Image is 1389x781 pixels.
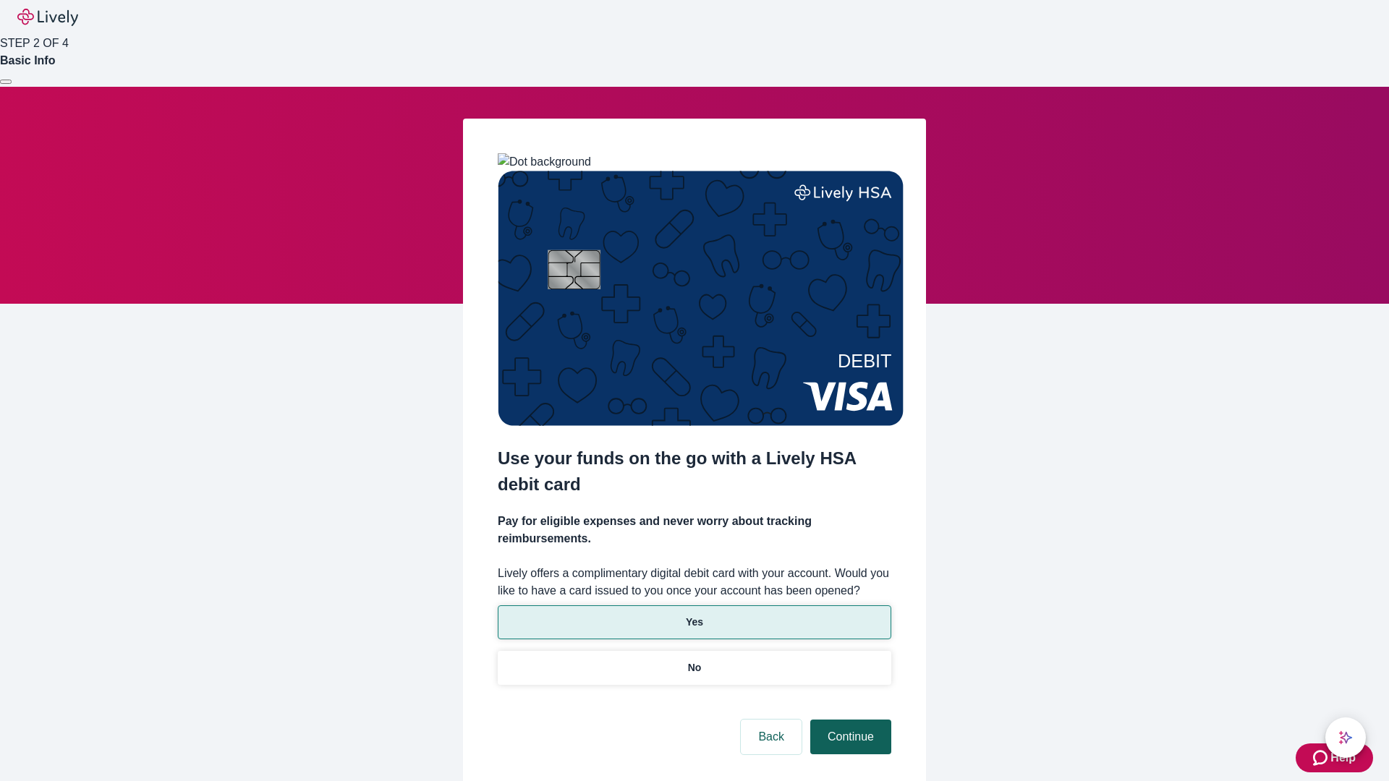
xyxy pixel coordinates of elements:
button: Yes [498,605,891,639]
span: Help [1330,749,1356,767]
button: Back [741,720,802,754]
p: No [688,660,702,675]
h2: Use your funds on the go with a Lively HSA debit card [498,445,891,498]
label: Lively offers a complimentary digital debit card with your account. Would you like to have a card... [498,565,891,599]
img: Lively [17,9,78,26]
svg: Lively AI Assistant [1338,730,1353,745]
button: Continue [810,720,891,754]
button: Zendesk support iconHelp [1296,743,1373,772]
button: chat [1325,717,1366,758]
img: Dot background [498,153,591,171]
button: No [498,651,891,685]
h4: Pay for eligible expenses and never worry about tracking reimbursements. [498,513,891,547]
p: Yes [686,615,703,630]
img: Debit card [498,171,904,426]
svg: Zendesk support icon [1313,749,1330,767]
